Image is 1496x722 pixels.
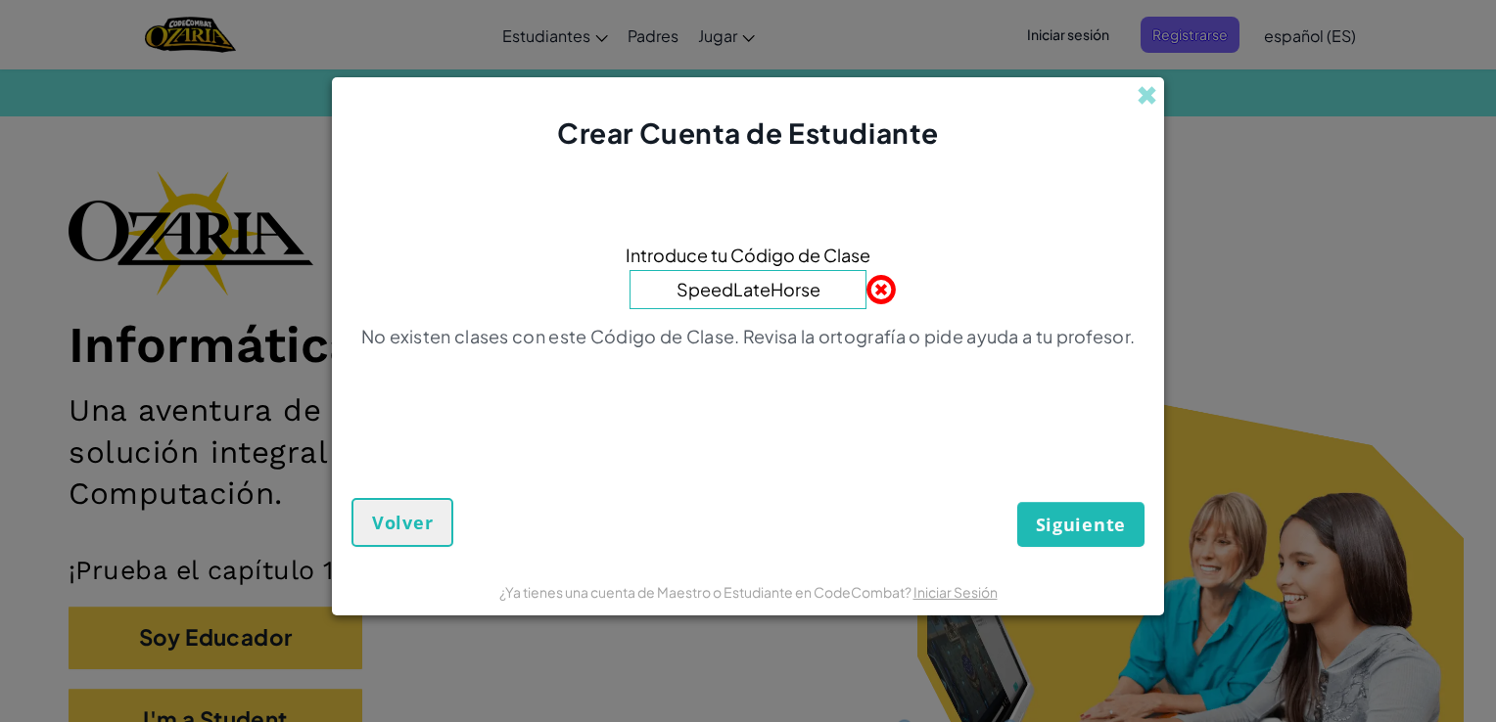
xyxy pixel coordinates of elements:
span: Introduce tu Código de Clase [626,241,870,269]
span: ¿Ya tienes una cuenta de Maestro o Estudiante en CodeCombat? [499,583,913,601]
button: Volver [351,498,453,547]
p: No existen clases con este Código de Clase. Revisa la ortografía o pide ayuda a tu profesor. [361,325,1136,348]
span: Siguiente [1036,513,1126,536]
span: Crear Cuenta de Estudiante [557,115,939,150]
button: Siguiente [1017,502,1145,547]
a: Iniciar Sesión [913,583,998,601]
span: Volver [372,511,433,534]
